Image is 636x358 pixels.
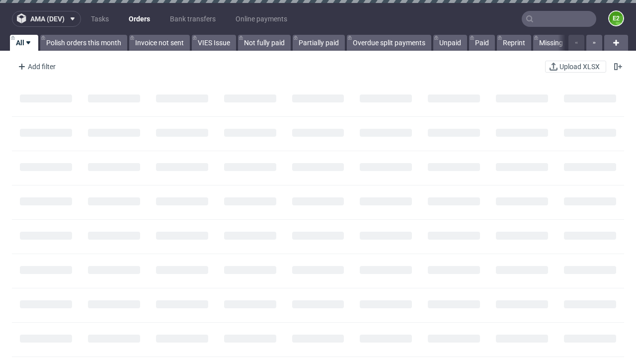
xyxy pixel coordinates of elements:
[12,11,81,27] button: ama (dev)
[10,35,38,51] a: All
[230,11,293,27] a: Online payments
[192,35,236,51] a: VIES Issue
[557,63,602,70] span: Upload XLSX
[497,35,531,51] a: Reprint
[123,11,156,27] a: Orders
[238,35,291,51] a: Not fully paid
[347,35,431,51] a: Overdue split payments
[129,35,190,51] a: Invoice not sent
[164,11,222,27] a: Bank transfers
[545,61,606,73] button: Upload XLSX
[609,11,623,25] figcaption: e2
[14,59,58,75] div: Add filter
[293,35,345,51] a: Partially paid
[469,35,495,51] a: Paid
[433,35,467,51] a: Unpaid
[85,11,115,27] a: Tasks
[533,35,592,51] a: Missing invoice
[40,35,127,51] a: Polish orders this month
[30,15,65,22] span: ama (dev)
